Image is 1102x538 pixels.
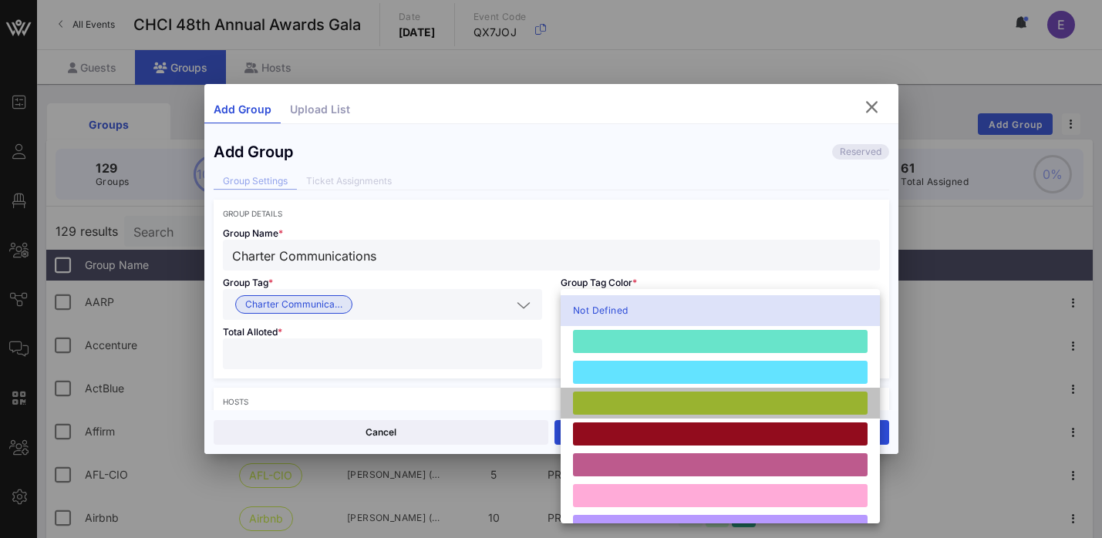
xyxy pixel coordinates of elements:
span: Group Name [223,227,283,239]
div: Hosts [223,397,880,406]
button: Cancel [214,420,548,445]
div: Add Group [214,143,293,161]
div: Upload List [281,96,359,123]
span: Total Alloted [223,326,282,338]
span: Group Tag [223,277,273,288]
div: Reserved [832,144,889,160]
div: Charter Communications [223,289,542,320]
span: Charter Communica… [245,296,342,313]
span: Group Tag Color [561,277,637,288]
span: Not Defined [573,303,628,318]
button: Save [554,420,889,445]
div: Group Details [223,209,880,218]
